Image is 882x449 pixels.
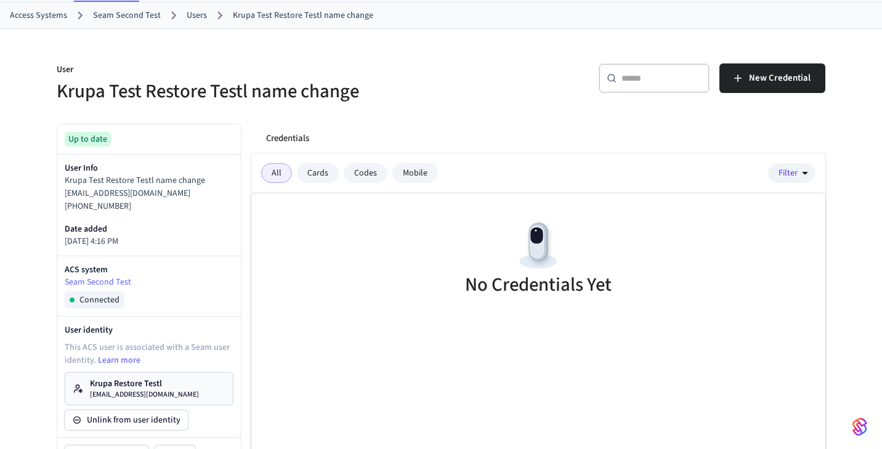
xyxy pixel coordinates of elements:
[233,9,373,22] a: Krupa Test Restore Testl name change
[90,390,199,400] p: [EMAIL_ADDRESS][DOMAIN_NAME]
[57,63,434,79] p: User
[65,200,233,213] p: [PHONE_NUMBER]
[79,294,119,306] span: Connected
[10,9,67,22] a: Access Systems
[852,417,867,437] img: SeamLogoGradient.69752ec5.svg
[465,272,612,297] h5: No Credentials Yet
[65,223,233,235] p: Date added
[344,163,387,183] div: Codes
[65,235,233,248] p: [DATE] 4:16 PM
[65,410,188,430] button: Unlink from user identity
[719,63,825,93] button: New Credential
[90,378,199,390] p: Krupa Restore Testl
[749,70,811,86] span: New Credential
[392,163,438,183] div: Mobile
[65,324,233,336] p: User identity
[65,174,233,187] p: Krupa Test Restore Testl name change
[65,372,233,405] a: Krupa Restore Testl[EMAIL_ADDRESS][DOMAIN_NAME]
[511,218,566,273] img: Devices Empty State
[768,163,815,183] button: Filter
[65,341,233,367] p: This ACS user is associated with a Seam user identity.
[65,132,111,147] div: Up to date
[65,162,233,174] p: User Info
[297,163,339,183] div: Cards
[65,264,233,276] p: ACS system
[93,9,161,22] a: Seam Second Test
[65,276,233,289] a: Seam Second Test
[187,9,207,22] a: Users
[57,79,434,104] h5: Krupa Test Restore Testl name change
[256,124,319,153] button: Credentials
[65,187,233,200] p: [EMAIL_ADDRESS][DOMAIN_NAME]
[261,163,292,183] div: All
[98,354,140,366] a: Learn more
